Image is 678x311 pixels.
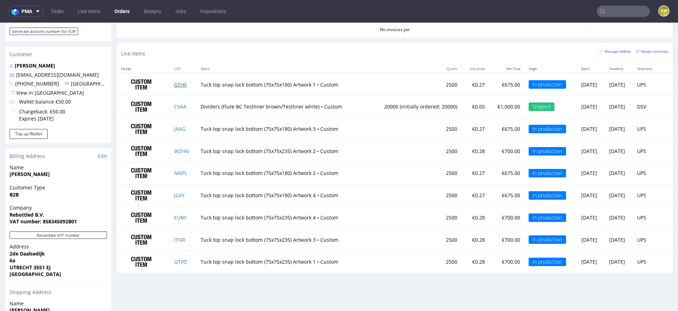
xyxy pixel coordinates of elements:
[196,162,368,184] td: Tuck top snap lock bottom (75x75x180) Artwork 4 • Custom
[529,191,566,199] div: In production
[196,140,368,162] td: Tuck top snap lock bottom (75x75x180) Artwork 2 • Custom
[124,53,159,71] img: ico-item-custom-a8f9c3db6a5631ce2f509e228e8b95abde266dc4376634de7b166047de09ff05.png
[124,230,159,248] img: ico-item-custom-a8f9c3db6a5631ce2f509e228e8b95abde266dc4376634de7b166047de09ff05.png
[117,20,673,41] div: Line Items
[124,164,159,182] img: ico-item-custom-a8f9c3db6a5631ce2f509e228e8b95abde266dc4376634de7b166047de09ff05.png
[196,95,368,117] td: Tuck top snap lock bottom (75x75x180) Artwork 3 • Custom
[605,95,633,117] td: [DATE]
[73,6,105,17] a: Line Items
[196,206,368,228] td: Tuck top snap lock bottom (75x75x235) Artwork 3 • Custom
[368,184,462,206] td: 2500
[605,73,633,95] td: [DATE]
[174,169,185,176] a: JGXY
[174,59,187,65] a: GTHX
[493,81,521,88] p: €1,000.00
[462,184,489,206] td: €0.28
[633,206,660,228] td: UPS
[493,59,521,66] p: €675.00
[174,214,185,221] a: ITNR
[124,75,159,93] img: ico-item-custom-a8f9c3db6a5631ce2f509e228e8b95abde266dc4376634de7b166047de09ff05.png
[633,140,660,162] td: UPS
[605,228,633,250] td: [DATE]
[174,81,186,87] a: CVAA
[19,76,71,83] span: Wallet balance €50.00
[174,192,186,198] a: EUMI
[493,103,521,110] p: €675.00
[633,117,660,140] td: UPS
[493,214,521,221] p: €700.00
[529,235,566,243] div: In production
[462,140,489,162] td: €0.27
[10,189,44,195] strong: Rebottled B.V.
[196,184,368,206] td: Tuck top snap lock bottom (75x75x235) Artwork 4 • Custom
[10,241,51,248] strong: UTRECHT 3551 EJ
[368,140,462,162] td: 2500
[174,103,185,110] a: JAAG
[462,162,489,184] td: €0.27
[493,192,521,199] p: €700.00
[577,162,605,184] td: [DATE]
[124,98,159,115] img: ico-item-custom-a8f9c3db6a5631ce2f509e228e8b95abde266dc4376634de7b166047de09ff05.png
[10,182,107,189] span: Company
[10,169,19,175] strong: B2B
[577,73,605,95] td: [DATE]
[10,234,15,241] strong: 6a
[368,95,462,117] td: 2500
[16,67,84,74] a: View in [GEOGRAPHIC_DATA]
[493,147,521,154] p: €675.00
[577,42,605,51] th: Batch
[633,162,660,184] td: UPS
[368,206,462,228] td: 2500
[10,141,107,148] span: Name
[529,169,566,177] div: In production
[577,117,605,140] td: [DATE]
[5,24,111,40] div: Customer
[10,5,78,12] button: Generate account number for EUR
[529,58,566,66] div: In production
[8,6,44,17] button: pma
[10,195,77,202] strong: VAT number: 858345092B01
[368,117,462,140] td: 2500
[10,284,50,291] strong: [PERSON_NAME]
[633,184,660,206] td: UPS
[10,162,107,169] span: Customer Type
[196,117,368,140] td: Tuck top snap lock bottom (75x75x235) Artwork 2 • Custom
[196,51,368,73] td: Tuck top snap lock bottom (75x75x180) Artwork 1 • Custom
[605,184,633,206] td: [DATE]
[5,126,111,141] div: Billing Address
[110,6,134,17] a: Orders
[117,42,170,51] th: Design
[19,93,71,100] span: Expires [DATE]
[659,6,669,16] figcaption: KW
[462,206,489,228] td: €0.28
[577,95,605,117] td: [DATE]
[493,236,521,243] p: €700.00
[10,58,59,64] span: [PHONE_NUMBER]
[636,27,668,31] small: Margin summary
[5,262,111,277] div: Shipping Address
[633,42,660,51] th: Shipment
[10,221,107,228] span: Address
[174,147,187,154] a: NNPL
[605,117,633,140] td: [DATE]
[368,42,462,51] th: Quant.
[633,51,660,73] td: UPS
[174,236,187,242] a: QTVD
[368,51,462,73] td: 2500
[170,42,196,51] th: LIID
[174,125,189,132] a: WZHN
[462,51,489,73] td: €0.27
[10,228,45,234] strong: 2de Daalsedijk
[124,186,159,204] img: ico-item-custom-a8f9c3db6a5631ce2f509e228e8b95abde266dc4376634de7b166047de09ff05.png
[10,148,50,155] strong: [PERSON_NAME]
[605,42,633,51] th: Deadline
[171,6,190,17] a: Jobs
[462,228,489,250] td: €0.28
[98,130,107,137] a: Edit
[124,142,159,159] img: ico-item-custom-a8f9c3db6a5631ce2f509e228e8b95abde266dc4376634de7b166047de09ff05.png
[577,140,605,162] td: [DATE]
[524,42,577,51] th: Stage
[493,125,521,132] p: €700.00
[139,6,165,17] a: Designs
[529,80,554,88] div: Shipped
